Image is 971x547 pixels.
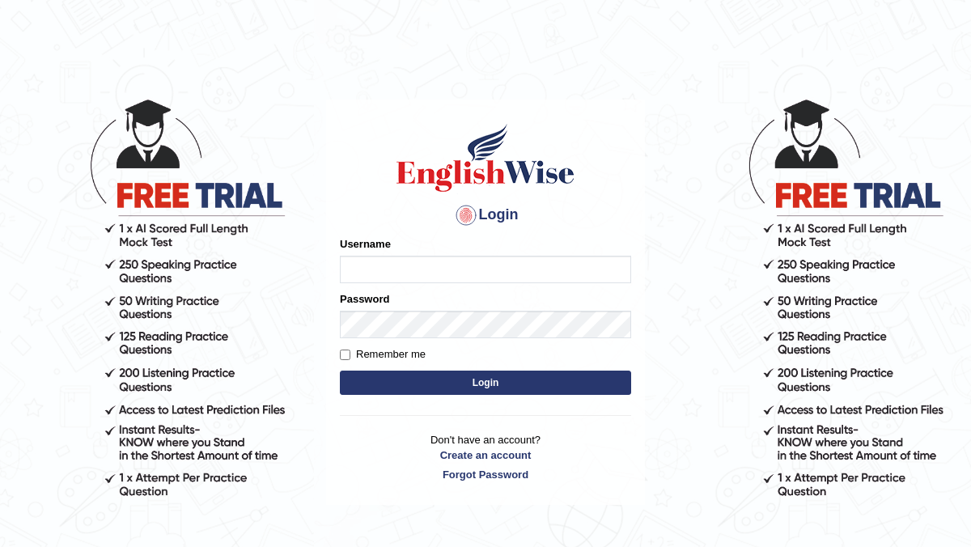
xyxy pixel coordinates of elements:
[340,346,426,363] label: Remember me
[340,447,631,463] a: Create an account
[340,371,631,395] button: Login
[340,350,350,360] input: Remember me
[340,432,631,482] p: Don't have an account?
[393,121,578,194] img: Logo of English Wise sign in for intelligent practice with AI
[340,236,391,252] label: Username
[340,202,631,228] h4: Login
[340,291,389,307] label: Password
[340,467,631,482] a: Forgot Password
